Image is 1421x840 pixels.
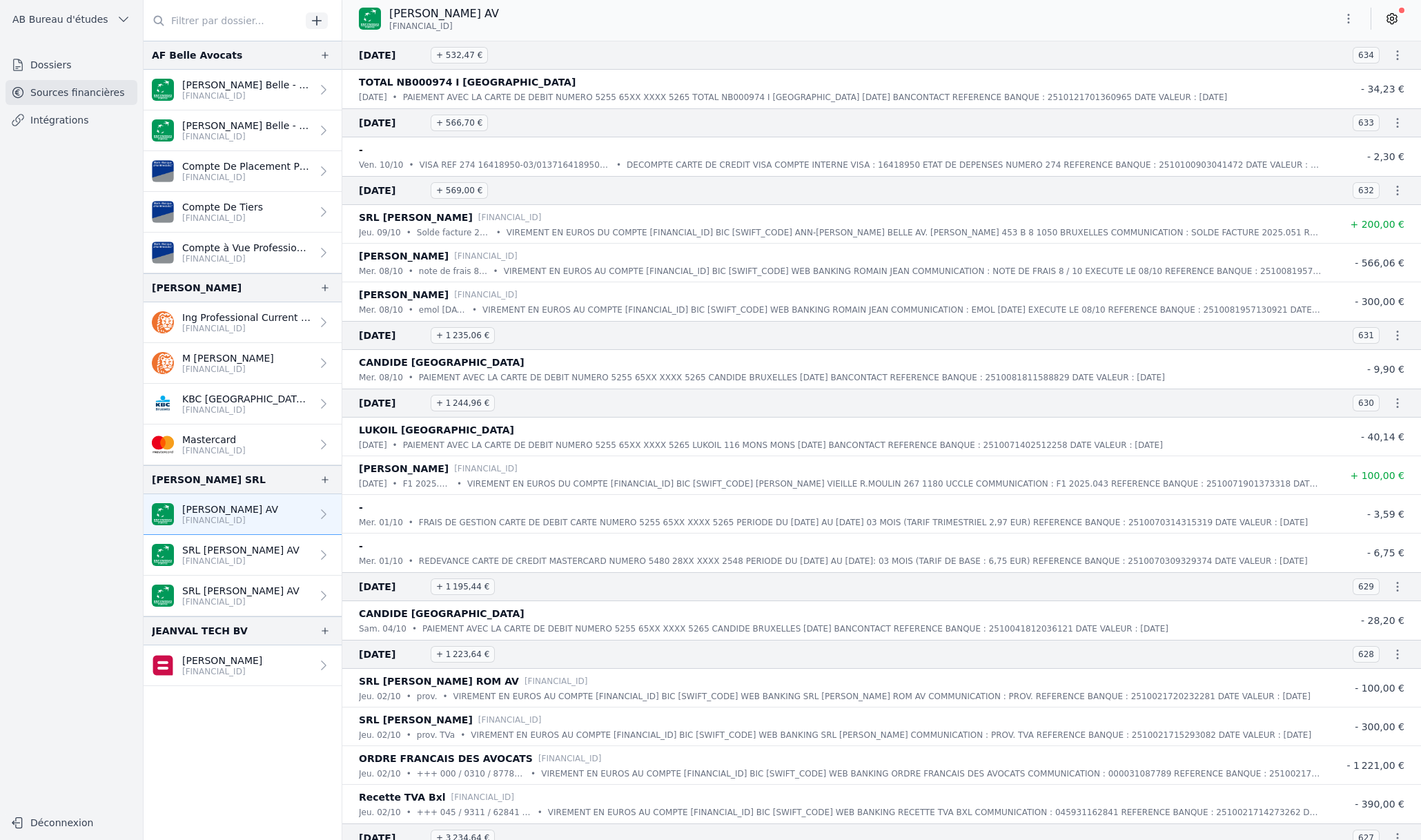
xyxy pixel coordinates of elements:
[419,264,488,278] p: note de frais 8 / 10
[406,226,411,240] div: •
[144,110,342,151] a: [PERSON_NAME] Belle - USD [FINANCIAL_ID]
[627,158,1322,172] p: DECOMPTE CARTE DE CREDIT VISA COMPTE INTERNE VISA : 16418950 ETAT DE DEPENSES NUMERO 274 REFERENC...
[389,6,499,22] p: [PERSON_NAME] AV
[359,767,401,781] p: jeu. 02/10
[359,327,425,344] span: [DATE]
[359,182,425,199] span: [DATE]
[182,159,311,173] p: Compte De Placement Professionnel
[182,433,246,447] p: Mastercard
[152,47,242,64] div: AF Belle Avocats
[182,131,311,142] p: [FINANCIAL_ID]
[359,47,425,64] span: [DATE]
[431,115,488,131] span: + 566,70 €
[152,544,174,566] img: BNP_BE_BUSINESS_GEBABEBB.png
[541,767,1322,781] p: VIREMENT EN EUROS AU COMPTE [FINANCIAL_ID] BIC [SWIFT_CODE] WEB BANKING ORDRE FRANCAIS DES AVOCAT...
[417,226,491,240] p: Solde facture 2025.051
[152,654,174,676] img: belfius-1.png
[507,226,1322,240] p: VIREMENT EN EUROS DU COMPTE [FINANCIAL_ID] BIC [SWIFT_CODE] ANN-[PERSON_NAME] BELLE AV. [PERSON_N...
[406,805,411,819] div: •
[182,172,311,183] p: [FINANCIAL_ID]
[182,654,262,667] p: [PERSON_NAME]
[451,790,514,804] p: [FINANCIAL_ID]
[359,805,401,819] p: jeu. 02/10
[1367,364,1404,375] span: - 9,90 €
[144,424,342,465] a: Mastercard [FINANCIAL_ID]
[457,477,462,491] div: •
[144,151,342,192] a: Compte De Placement Professionnel [FINANCIAL_ID]
[409,264,413,278] div: •
[359,395,425,411] span: [DATE]
[152,280,242,296] div: [PERSON_NAME]
[482,303,1322,317] p: VIREMENT EN EUROS AU COMPTE [FINANCIAL_ID] BIC [SWIFT_CODE] WEB BANKING ROMAIN JEAN COMMUNICATION...
[152,119,174,141] img: BNP_BE_BUSINESS_GEBABEBB.png
[182,351,274,365] p: M [PERSON_NAME]
[359,264,403,278] p: mer. 08/10
[6,8,137,30] button: AB Bureau d'études
[152,201,174,223] img: VAN_BREDA_JVBABE22XXX.png
[403,438,1163,452] p: PAIEMENT AVEC LA CARTE DE DEBIT NUMERO 5255 65XX XXXX 5265 LUKOIL 116 MONS MONS [DATE] BANCONTACT...
[152,242,174,264] img: VAN_BREDA_JVBABE22XXX.png
[1355,721,1404,732] span: - 300,00 €
[144,576,342,616] a: SRL [PERSON_NAME] AV [FINANCIAL_ID]
[359,74,576,90] p: TOTAL NB000974 I [GEOGRAPHIC_DATA]
[1350,470,1404,481] span: + 100,00 €
[538,752,602,765] p: [FINANCIAL_ID]
[359,90,387,104] p: [DATE]
[419,303,467,317] p: emol [DATE]
[460,728,465,742] div: •
[182,445,246,456] p: [FINANCIAL_ID]
[182,584,300,598] p: SRL [PERSON_NAME] AV
[182,666,262,677] p: [FINANCIAL_ID]
[144,70,342,110] a: [PERSON_NAME] Belle - EUR [FINANCIAL_ID]
[406,728,411,742] div: •
[359,578,425,595] span: [DATE]
[406,690,411,703] div: •
[359,158,403,172] p: ven. 10/10
[182,596,300,607] p: [FINANCIAL_ID]
[182,311,311,324] p: Ing Professional Current Account
[182,392,311,406] p: KBC [GEOGRAPHIC_DATA] - WANN
[182,90,311,101] p: [FINANCIAL_ID]
[417,767,525,781] p: +++ 000 / 0310 / 87789 +++
[1353,578,1380,595] span: 629
[6,80,137,105] a: Sources financières
[403,90,1227,104] p: PAIEMENT AVEC LA CARTE DE DEBIT NUMERO 5255 65XX XXXX 5265 TOTAL NB000974 I [GEOGRAPHIC_DATA] [DA...
[1355,799,1404,810] span: - 390,00 €
[182,543,300,557] p: SRL [PERSON_NAME] AV
[431,578,495,595] span: + 1 195,44 €
[504,264,1322,278] p: VIREMENT EN EUROS AU COMPTE [FINANCIAL_ID] BIC [SWIFT_CODE] WEB BANKING ROMAIN JEAN COMMUNICATION...
[1361,84,1404,95] span: - 34,23 €
[531,767,536,781] div: •
[417,728,455,742] p: prov. TVa
[359,438,387,452] p: [DATE]
[393,90,398,104] div: •
[359,477,387,491] p: [DATE]
[152,160,174,182] img: VAN_BREDA_JVBABE22XXX.png
[359,622,406,636] p: sam. 04/10
[152,311,174,333] img: ing.png
[422,622,1168,636] p: PAIEMENT AVEC LA CARTE DE DEBIT NUMERO 5255 65XX XXXX 5265 CANDIDE BRUXELLES [DATE] BANCONTACT RE...
[152,433,174,456] img: imageedit_2_6530439554.png
[412,622,417,636] div: •
[152,471,266,488] div: [PERSON_NAME] SRL
[417,805,532,819] p: +++ 045 / 9311 / 62841 +++
[1346,760,1404,771] span: - 1 221,00 €
[538,805,542,819] div: •
[1367,509,1404,520] span: - 3,59 €
[359,789,445,805] p: Recette TVA Bxl
[419,371,1165,384] p: PAIEMENT AVEC LA CARTE DE DEBIT NUMERO 5255 65XX XXXX 5265 CANDIDE BRUXELLES [DATE] BANCONTACT RE...
[359,209,473,226] p: SRL [PERSON_NAME]
[152,393,174,415] img: KBC_BRUSSELS_KREDBEBB.png
[182,515,278,526] p: [FINANCIAL_ID]
[1367,547,1404,558] span: - 6,75 €
[442,690,447,703] div: •
[359,554,403,568] p: mer. 01/10
[359,371,403,384] p: mer. 08/10
[359,115,425,131] span: [DATE]
[359,248,449,264] p: [PERSON_NAME]
[409,554,413,568] div: •
[359,286,449,303] p: [PERSON_NAME]
[6,812,137,834] button: Déconnexion
[419,554,1308,568] p: REDEVANCE CARTE DE CREDIT MASTERCARD NUMERO 5480 28XX XXXX 2548 PERIODE DU [DATE] AU [DATE]: 03 M...
[182,556,300,567] p: [FINANCIAL_ID]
